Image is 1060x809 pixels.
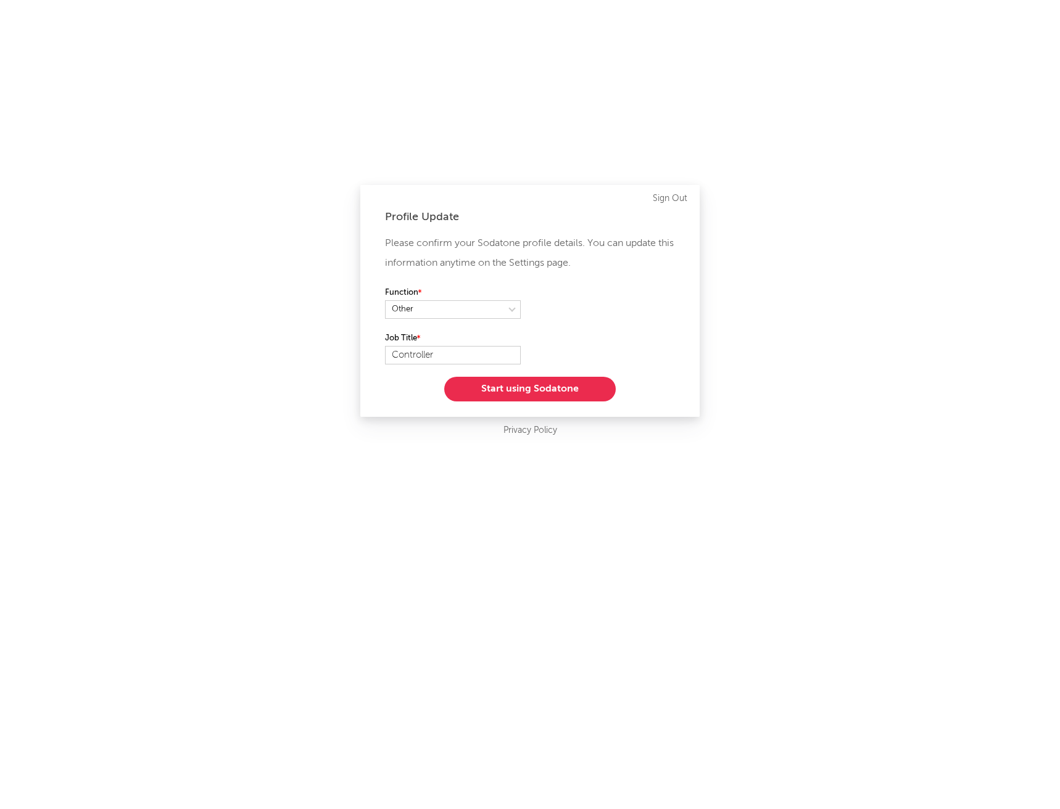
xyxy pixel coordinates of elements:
[385,285,521,300] label: Function
[653,191,687,206] a: Sign Out
[503,423,557,438] a: Privacy Policy
[444,377,616,401] button: Start using Sodatone
[385,210,675,224] div: Profile Update
[385,234,675,273] p: Please confirm your Sodatone profile details. You can update this information anytime on the Sett...
[385,331,521,346] label: Job Title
